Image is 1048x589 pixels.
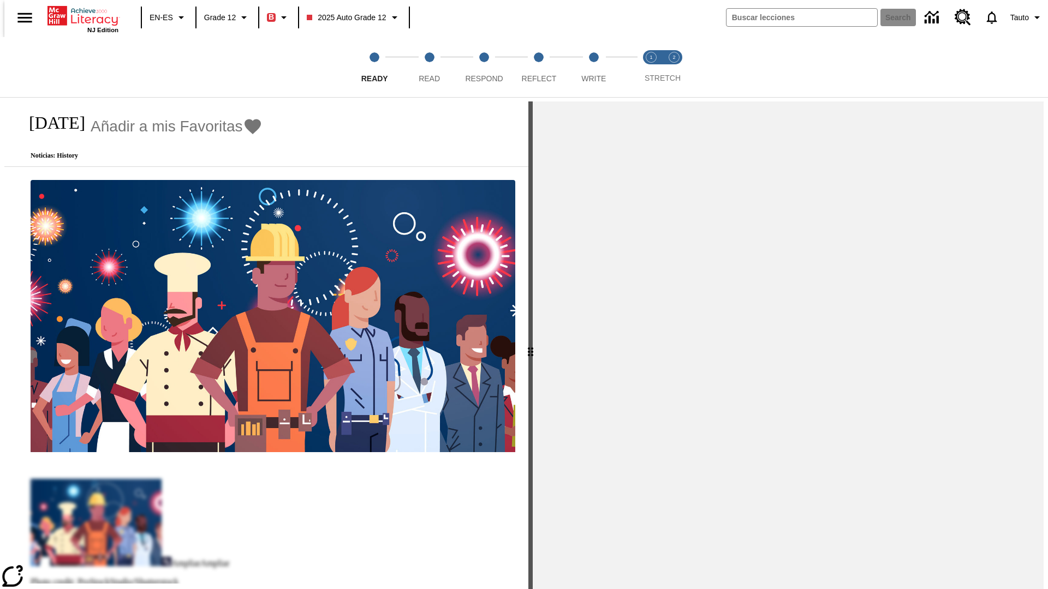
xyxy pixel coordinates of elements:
span: Read [419,74,440,83]
h1: [DATE] [17,113,85,133]
span: Respond [465,74,503,83]
button: Write step 5 of 5 [562,37,626,97]
span: B [269,10,274,24]
input: search field [727,9,877,26]
span: EN-ES [150,12,173,23]
button: Read step 2 of 5 [397,37,461,97]
button: Respond step 3 of 5 [452,37,516,97]
div: activity [533,101,1044,589]
span: Grade 12 [204,12,236,23]
a: Notificaciones [978,3,1006,32]
span: 2025 Auto Grade 12 [307,12,386,23]
button: Class: 2025 Auto Grade 12, Selecciona una clase [302,8,405,27]
button: Grado: Grade 12, Elige un grado [200,8,255,27]
img: A banner with a blue background shows an illustrated row of diverse men and women dressed in clot... [31,180,515,453]
button: Añadir a mis Favoritas - Día del Trabajo [91,117,263,136]
button: Boost El color de la clase es rojo. Cambiar el color de la clase. [263,8,295,27]
a: Centro de recursos, Se abrirá en una pestaña nueva. [948,3,978,32]
div: Portada [47,4,118,33]
button: Perfil/Configuración [1006,8,1048,27]
span: Reflect [522,74,557,83]
button: Abrir el menú lateral [9,2,41,34]
div: reading [4,101,528,584]
div: Pulsa la tecla de intro o la barra espaciadora y luego presiona las flechas de derecha e izquierd... [528,101,533,589]
span: Ready [361,74,388,83]
text: 2 [672,55,675,60]
button: Stretch Respond step 2 of 2 [658,37,690,97]
button: Reflect step 4 of 5 [507,37,570,97]
button: Ready step 1 of 5 [343,37,406,97]
button: Stretch Read step 1 of 2 [635,37,667,97]
span: Write [581,74,606,83]
button: Language: EN-ES, Selecciona un idioma [145,8,192,27]
p: Noticias: History [17,152,263,160]
span: STRETCH [645,74,681,82]
text: 1 [650,55,652,60]
a: Centro de información [918,3,948,33]
span: NJ Edition [87,27,118,33]
span: Añadir a mis Favoritas [91,118,243,135]
span: Tauto [1010,12,1029,23]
